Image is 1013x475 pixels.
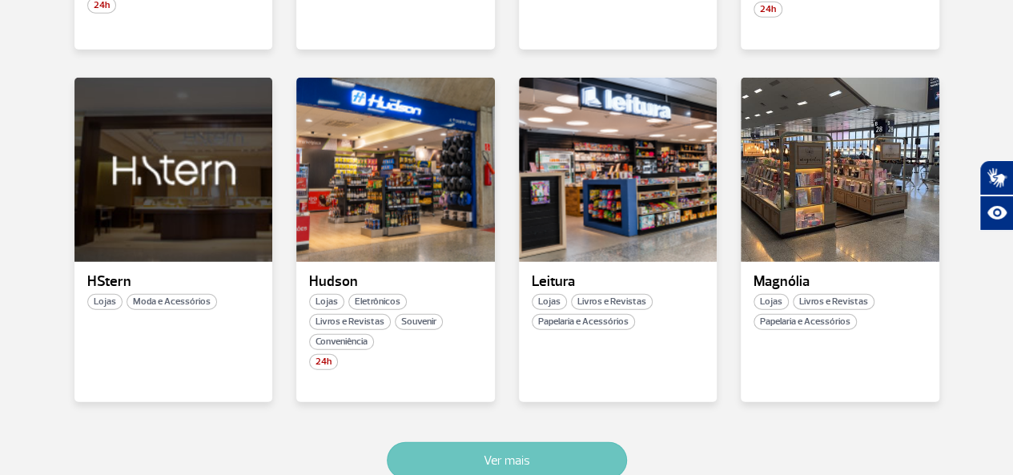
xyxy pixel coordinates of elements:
[87,294,123,310] span: Lojas
[793,294,874,310] span: Livros e Revistas
[532,274,705,290] p: Leitura
[532,294,567,310] span: Lojas
[979,195,1013,231] button: Abrir recursos assistivos.
[309,354,338,370] span: 24h
[309,314,391,330] span: Livros e Revistas
[348,294,407,310] span: Eletrônicos
[309,294,344,310] span: Lojas
[571,294,653,310] span: Livros e Revistas
[754,294,789,310] span: Lojas
[309,334,374,350] span: Conveniência
[754,314,857,330] span: Papelaria e Acessórios
[754,2,782,18] span: 24h
[754,274,927,290] p: Magnólia
[395,314,443,330] span: Souvenir
[532,314,635,330] span: Papelaria e Acessórios
[127,294,217,310] span: Moda e Acessórios
[309,274,482,290] p: Hudson
[979,160,1013,231] div: Plugin de acessibilidade da Hand Talk.
[979,160,1013,195] button: Abrir tradutor de língua de sinais.
[87,274,260,290] p: HStern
